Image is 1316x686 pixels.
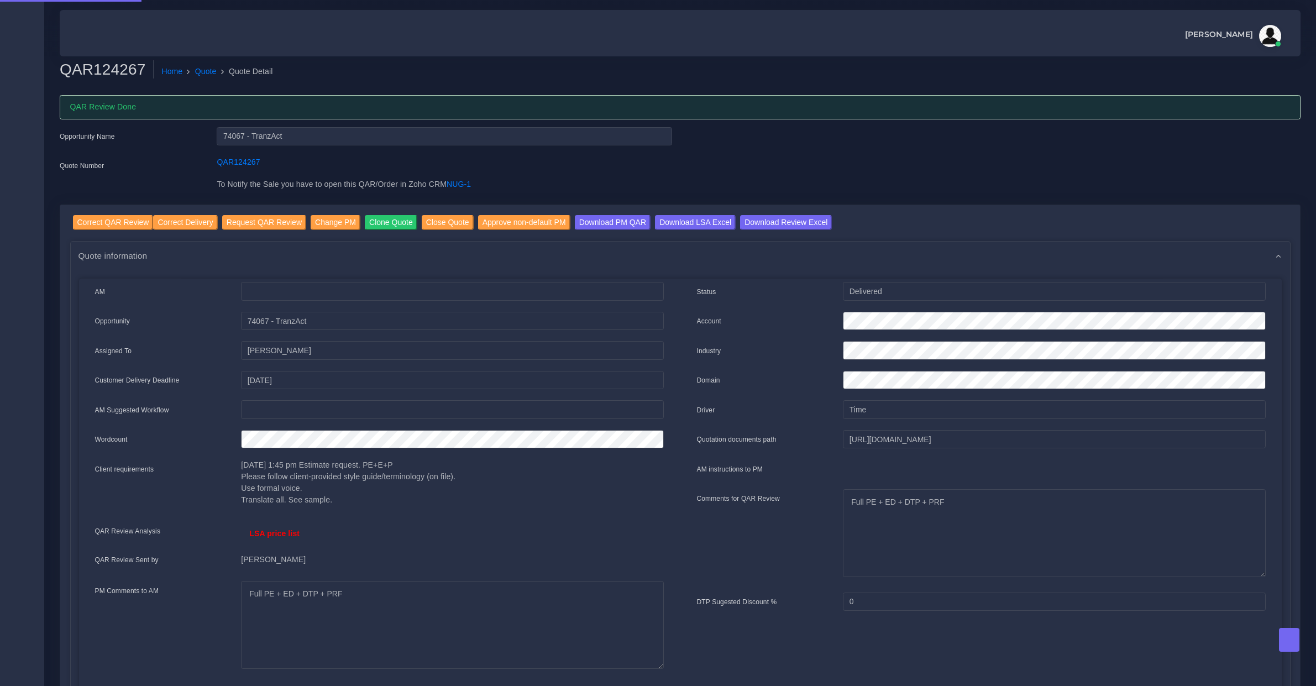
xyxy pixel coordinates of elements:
[697,287,716,297] label: Status
[73,215,154,230] input: Correct QAR Review
[478,215,570,230] input: Approve non-default PM
[740,215,832,230] input: Download Review Excel
[78,249,148,262] span: Quote information
[60,60,154,79] h2: QAR124267
[843,489,1265,577] textarea: Full PE + ED + DTP + PRF
[208,179,680,197] div: To Notify the Sale you have to open this QAR/Order in Zoho CRM
[161,66,182,77] a: Home
[697,405,715,415] label: Driver
[1259,25,1281,47] img: avatar
[447,180,471,188] a: NUG-1
[217,158,260,166] a: QAR124267
[249,528,655,540] p: LSA price list
[60,95,1301,119] div: QAR Review Done
[697,434,777,444] label: Quotation documents path
[153,215,217,230] input: Correct Delivery
[422,215,474,230] input: Close Quote
[71,242,1290,270] div: Quote information
[95,526,161,536] label: QAR Review Analysis
[697,316,721,326] label: Account
[95,405,169,415] label: AM Suggested Workflow
[311,215,360,230] input: Change PM
[697,464,763,474] label: AM instructions to PM
[241,341,663,360] input: pm
[95,375,180,385] label: Customer Delivery Deadline
[217,66,273,77] li: Quote Detail
[241,459,663,506] p: [DATE] 1:45 pm Estimate request. PE+E+P Please follow client-provided style guide/terminology (on...
[1185,30,1253,38] span: [PERSON_NAME]
[575,215,651,230] input: Download PM QAR
[60,132,115,142] label: Opportunity Name
[95,586,159,596] label: PM Comments to AM
[241,581,663,669] textarea: Full PE + ED + DTP + PRF
[365,215,417,230] input: Clone Quote
[95,316,130,326] label: Opportunity
[655,215,736,230] input: Download LSA Excel
[241,554,663,565] p: [PERSON_NAME]
[95,464,154,474] label: Client requirements
[697,346,721,356] label: Industry
[697,494,780,504] label: Comments for QAR Review
[60,161,104,171] label: Quote Number
[222,215,306,230] input: Request QAR Review
[195,66,217,77] a: Quote
[95,287,105,297] label: AM
[95,555,159,565] label: QAR Review Sent by
[1179,25,1285,47] a: [PERSON_NAME]avatar
[697,597,777,607] label: DTP Sugested Discount %
[697,375,720,385] label: Domain
[95,434,128,444] label: Wordcount
[95,346,132,356] label: Assigned To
